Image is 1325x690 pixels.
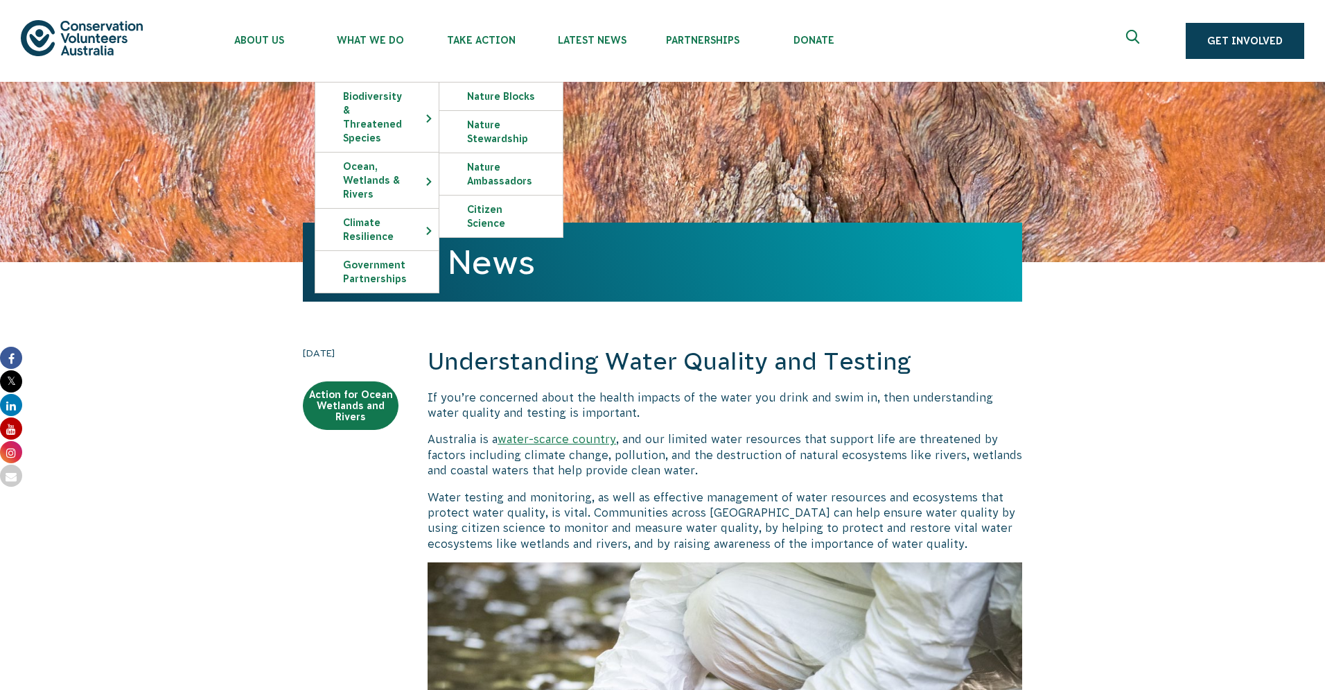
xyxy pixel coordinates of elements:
[315,82,439,152] li: Biodiversity & Threatened Species
[439,111,563,153] a: Nature Stewardship
[1126,30,1143,52] span: Expand search box
[315,35,425,46] span: What We Do
[315,153,439,208] a: Ocean, Wetlands & Rivers
[425,35,536,46] span: Take Action
[303,381,398,430] a: Action for Ocean Wetlands and Rivers
[315,251,439,293] a: Government Partnerships
[1118,24,1151,58] button: Expand search box Close search box
[315,209,439,250] a: Climate Resilience
[758,35,869,46] span: Donate
[204,35,315,46] span: About Us
[315,83,439,152] a: Biodiversity & Threatened Species
[428,431,1022,478] p: Australia is a , and our limited water resources that support life are threatened by factors incl...
[315,152,439,208] li: Ocean, Wetlands & Rivers
[439,83,563,110] a: Nature Blocks
[439,153,563,195] a: Nature Ambassadors
[439,196,563,237] a: Citizen Science
[647,35,758,46] span: Partnerships
[428,490,1022,552] p: Water testing and monitoring, as well as effective management of water resources and ecosystems t...
[536,35,647,46] span: Latest News
[428,390,1022,421] p: If you’re concerned about the health impacts of the water you drink and swim in, then understandi...
[1186,23,1304,59] a: Get Involved
[21,20,143,55] img: logo.svg
[303,345,398,361] time: [DATE]
[428,345,1022,379] h2: Understanding Water Quality and Testing
[498,433,616,445] a: water-scarce country
[315,208,439,250] li: Climate Resilience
